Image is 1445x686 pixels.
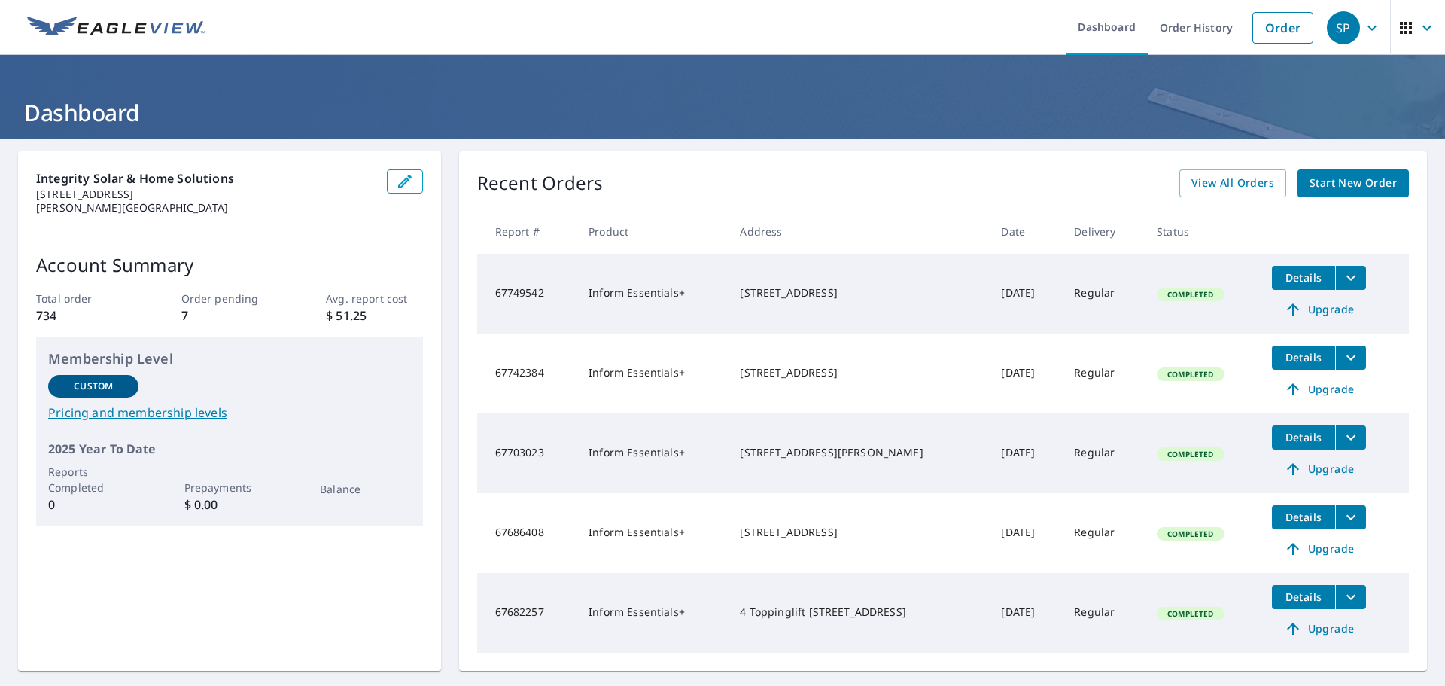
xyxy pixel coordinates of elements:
[18,97,1427,128] h1: Dashboard
[326,306,422,325] p: $ 51.25
[1179,169,1286,197] a: View All Orders
[36,188,375,201] p: [STREET_ADDRESS]
[1297,169,1409,197] a: Start New Order
[576,413,728,493] td: Inform Essentials+
[1281,590,1326,604] span: Details
[1062,413,1145,493] td: Regular
[576,209,728,254] th: Product
[326,291,422,306] p: Avg. report cost
[1272,585,1335,609] button: detailsBtn-67682257
[989,334,1062,413] td: [DATE]
[1158,529,1222,539] span: Completed
[1062,573,1145,653] td: Regular
[36,201,375,215] p: [PERSON_NAME][GEOGRAPHIC_DATA]
[74,380,113,393] p: Custom
[1281,620,1357,638] span: Upgrade
[1272,505,1335,529] button: detailsBtn-67686408
[989,209,1062,254] th: Date
[1062,334,1145,413] td: Regular
[477,493,577,573] td: 67686408
[48,440,411,458] p: 2025 Year To Date
[1281,350,1326,364] span: Details
[740,605,977,620] div: 4 Toppinglift [STREET_ADDRESS]
[477,573,577,653] td: 67682257
[320,481,410,497] p: Balance
[27,17,205,39] img: EV Logo
[36,306,132,325] p: 734
[1252,12,1313,44] a: Order
[1335,505,1366,529] button: filesDropdownBtn-67686408
[1281,270,1326,285] span: Details
[477,413,577,493] td: 67703023
[1335,346,1366,370] button: filesDropdownBtn-67742384
[1062,209,1145,254] th: Delivery
[1272,617,1366,641] a: Upgrade
[1272,377,1366,401] a: Upgrade
[1191,174,1274,193] span: View All Orders
[1272,537,1366,561] a: Upgrade
[989,254,1062,334] td: [DATE]
[1272,266,1335,290] button: detailsBtn-67749542
[1281,540,1357,558] span: Upgrade
[1062,254,1145,334] td: Regular
[1327,11,1360,44] div: SP
[576,254,728,334] td: Inform Essentials+
[1281,460,1357,478] span: Upgrade
[48,495,138,514] p: 0
[48,404,411,422] a: Pricing and membership levels
[48,349,411,369] p: Membership Level
[1310,174,1397,193] span: Start New Order
[1062,493,1145,573] td: Regular
[1158,369,1222,380] span: Completed
[576,573,728,653] td: Inform Essentials+
[1272,297,1366,322] a: Upgrade
[740,365,977,380] div: [STREET_ADDRESS]
[1272,425,1335,450] button: detailsBtn-67703023
[36,169,375,188] p: Integrity Solar & Home Solutions
[181,306,278,325] p: 7
[740,445,977,460] div: [STREET_ADDRESS][PERSON_NAME]
[576,493,728,573] td: Inform Essentials+
[989,413,1062,493] td: [DATE]
[1281,300,1357,319] span: Upgrade
[1272,346,1335,370] button: detailsBtn-67742384
[36,291,132,306] p: Total order
[740,285,977,300] div: [STREET_ADDRESS]
[1158,289,1222,300] span: Completed
[1335,425,1366,450] button: filesDropdownBtn-67703023
[1272,457,1366,481] a: Upgrade
[477,209,577,254] th: Report #
[184,495,275,514] p: $ 0.00
[1281,430,1326,444] span: Details
[989,493,1062,573] td: [DATE]
[1335,585,1366,609] button: filesDropdownBtn-67682257
[181,291,278,306] p: Order pending
[477,169,604,197] p: Recent Orders
[1281,510,1326,524] span: Details
[989,573,1062,653] td: [DATE]
[184,480,275,495] p: Prepayments
[576,334,728,413] td: Inform Essentials+
[728,209,989,254] th: Address
[740,525,977,540] div: [STREET_ADDRESS]
[48,464,138,495] p: Reports Completed
[1158,449,1222,459] span: Completed
[1281,380,1357,398] span: Upgrade
[36,252,423,279] p: Account Summary
[1335,266,1366,290] button: filesDropdownBtn-67749542
[1145,209,1260,254] th: Status
[477,254,577,334] td: 67749542
[1158,608,1222,619] span: Completed
[477,334,577,413] td: 67742384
